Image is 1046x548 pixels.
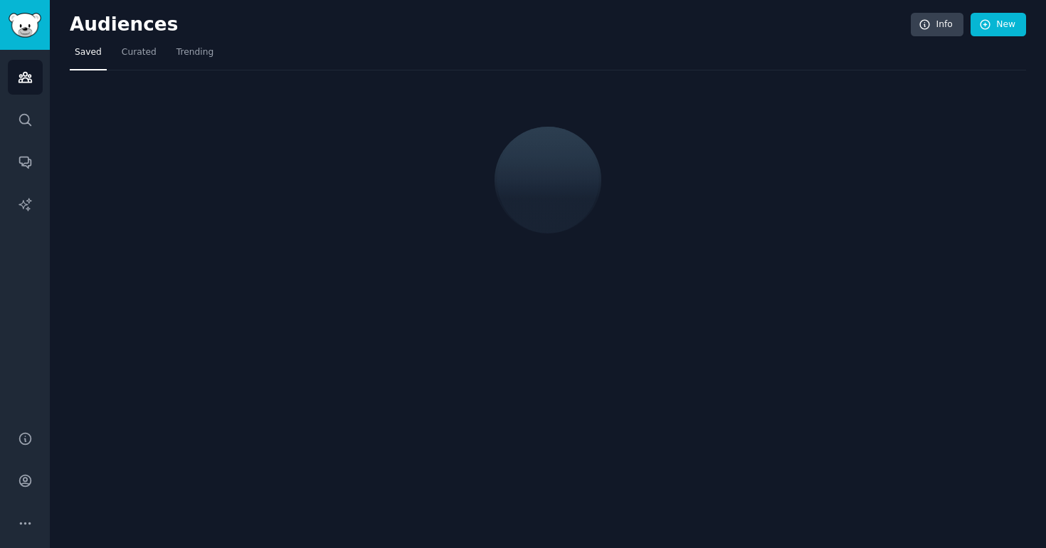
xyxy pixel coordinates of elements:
a: Info [911,13,963,37]
a: Curated [117,41,162,70]
img: GummySearch logo [9,13,41,38]
a: Saved [70,41,107,70]
span: Saved [75,46,102,59]
a: New [971,13,1026,37]
span: Curated [122,46,157,59]
h2: Audiences [70,14,911,36]
span: Trending [176,46,213,59]
a: Trending [171,41,218,70]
